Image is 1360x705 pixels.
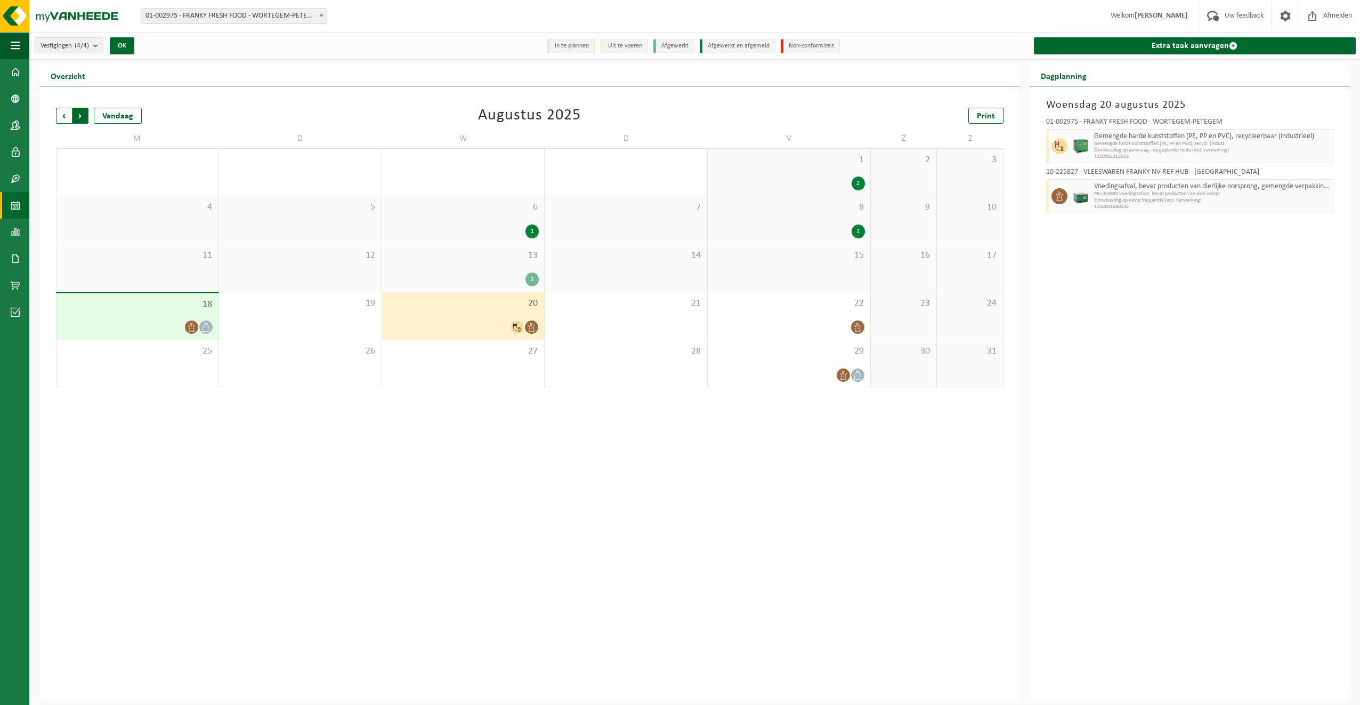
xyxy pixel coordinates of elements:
[713,298,865,309] span: 22
[550,298,702,309] span: 21
[387,298,539,309] span: 20
[72,108,88,124] span: Volgende
[600,39,648,53] li: Uit te voeren
[968,108,1003,124] a: Print
[708,129,871,148] td: V
[781,39,840,53] li: Non-conformiteit
[387,346,539,357] span: 27
[713,250,865,261] span: 15
[224,202,376,213] span: 5
[1094,154,1330,160] span: T250002313542
[937,129,1003,148] td: Z
[1094,204,1330,210] span: T250001680035
[1094,132,1330,141] span: Gemengde harde kunststoffen (PE, PP en PVC), recycleerbaar (industrieel)
[942,250,997,261] span: 17
[387,250,539,261] span: 13
[224,346,376,357] span: 26
[1046,97,1333,113] h3: Woensdag 20 augustus 2025
[56,129,219,148] td: M
[141,8,327,24] span: 01-002975 - FRANKY FRESH FOOD - WORTEGEM-PETEGEM
[62,202,213,213] span: 4
[62,299,213,310] span: 18
[35,37,103,53] button: Vestigingen(4/4)
[942,298,997,309] span: 24
[224,250,376,261] span: 12
[1073,138,1089,154] img: PB-HB-1400-HPE-GN-01
[1046,118,1333,129] div: 01-002975 - FRANKY FRESH FOOD - WORTEGEM-PETEGEM
[1073,188,1089,204] img: PB-LB-0680-HPE-GN-01
[713,154,865,166] span: 1
[224,298,376,309] span: 19
[1034,37,1356,54] a: Extra taak aanvragen
[1094,141,1330,147] span: Gemengde harde kunststoffen (PE, PP en PVC), recycl. (indust
[1030,65,1097,86] h2: Dagplanning
[942,346,997,357] span: 31
[1094,191,1330,197] span: PB-LB-0680 voedingsafval, bevat producten van dierl oorspr
[713,346,865,357] span: 29
[942,202,997,213] span: 10
[876,202,931,213] span: 9
[700,39,775,53] li: Afgewerkt en afgemeld
[871,129,937,148] td: Z
[387,202,539,213] span: 6
[1046,169,1333,179] div: 10-225827 - VLEESWAREN FRANKY NV-REF HUB - [GEOGRAPHIC_DATA]
[1135,12,1188,20] strong: [PERSON_NAME]
[852,177,865,190] div: 2
[40,65,96,86] h2: Overzicht
[1094,197,1330,204] span: Omwisseling op vaste frequentie (incl. verwerking)
[1094,147,1330,154] span: Omwisseling op aanvraag - op geplande route (incl. verwerking)
[547,39,595,53] li: In te plannen
[545,129,708,148] td: D
[62,250,213,261] span: 11
[876,250,931,261] span: 16
[62,346,213,357] span: 25
[653,39,694,53] li: Afgewerkt
[478,108,581,124] div: Augustus 2025
[110,37,134,54] button: OK
[141,9,327,23] span: 01-002975 - FRANKY FRESH FOOD - WORTEGEM-PETEGEM
[942,154,997,166] span: 3
[94,108,142,124] div: Vandaag
[1094,182,1330,191] span: Voedingsafval, bevat producten van dierlijke oorsprong, gemengde verpakking (exclusief glas), cat...
[525,225,539,238] div: 1
[876,298,931,309] span: 23
[550,346,702,357] span: 28
[525,273,539,286] div: 1
[550,250,702,261] span: 14
[382,129,545,148] td: W
[75,42,89,49] count: (4/4)
[876,154,931,166] span: 2
[41,38,89,54] span: Vestigingen
[550,202,702,213] span: 7
[876,346,931,357] span: 30
[713,202,865,213] span: 8
[219,129,382,148] td: D
[977,112,995,121] span: Print
[852,225,865,238] div: 1
[56,108,72,124] span: Vorige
